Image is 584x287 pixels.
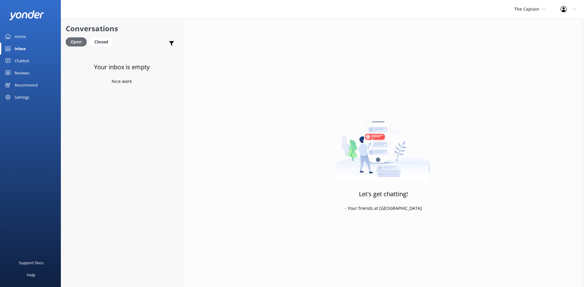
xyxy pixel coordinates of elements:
div: Support Docs [19,257,43,269]
a: Open [66,38,90,45]
h3: Let's get chatting! [359,189,408,199]
p: - Your friends at [GEOGRAPHIC_DATA] [345,205,422,212]
span: The Captain [514,6,539,12]
a: Closed [90,38,116,45]
h3: Your inbox is empty [94,62,150,72]
h2: Conversations [66,23,178,34]
div: Closed [90,37,113,46]
div: Chatbot [15,55,30,67]
div: Open [66,37,87,46]
div: Reviews [15,67,29,79]
p: Nice work [112,78,132,85]
img: artwork of a man stealing a conversation from at giant smartphone [336,106,430,182]
div: Inbox [15,43,26,55]
div: Help [27,269,35,281]
div: Recommend [15,79,38,91]
div: Settings [15,91,29,103]
img: yonder-white-logo.png [9,10,44,20]
div: Home [15,30,26,43]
